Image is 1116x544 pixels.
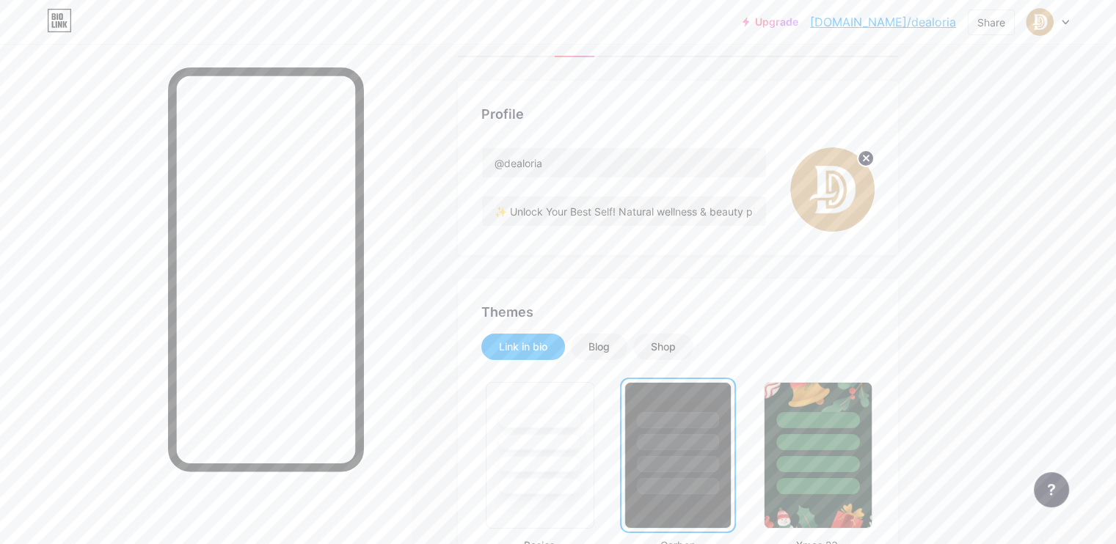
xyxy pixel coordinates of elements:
[810,13,956,31] a: [DOMAIN_NAME]/dealoria
[499,339,547,354] div: Link in bio
[743,16,798,28] a: Upgrade
[651,339,676,354] div: Shop
[790,147,875,232] img: dealoria
[482,148,766,177] input: Name
[977,15,1005,30] div: Share
[481,104,875,124] div: Profile
[1026,8,1054,36] img: dealoria
[482,196,766,226] input: Bio
[588,339,610,354] div: Blog
[481,302,875,322] div: Themes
